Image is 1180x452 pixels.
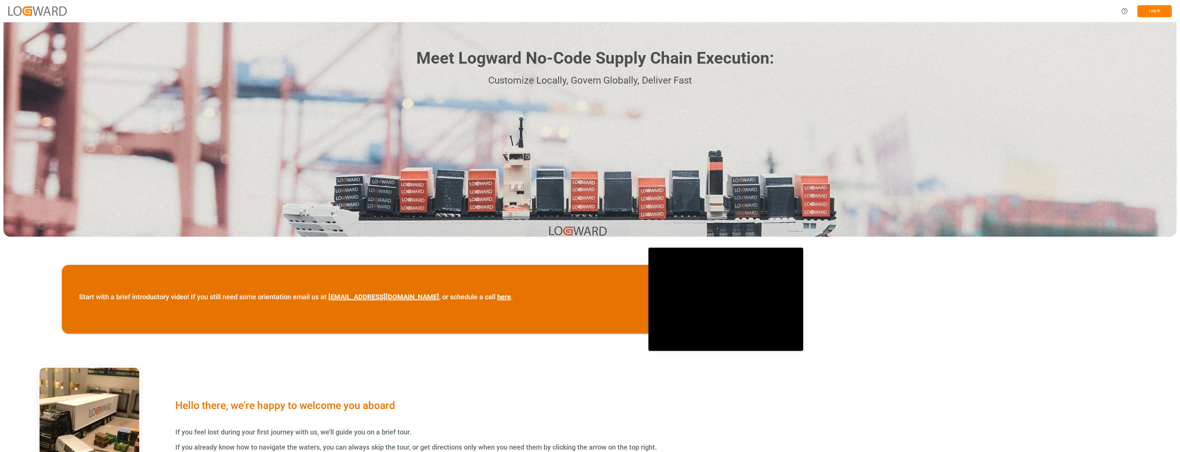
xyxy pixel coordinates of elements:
[1137,5,1172,17] button: Log In
[1117,3,1132,19] button: Help Center
[8,6,67,15] img: Logward_new_orange.png
[175,398,723,413] div: Hello there, we’re happy to welcome you aboard
[406,73,774,88] p: Customize Locally, Govern Globally, Deliver Fast
[648,248,803,351] iframe: video
[497,293,511,301] a: here
[328,293,439,301] a: [EMAIL_ADDRESS][DOMAIN_NAME]
[79,292,513,302] p: Start with a brief introductory video! If you still need some orientation email us at , or schedu...
[416,46,774,71] h1: Meet Logward No-Code Supply Chain Execution:
[175,427,723,437] p: If you feel lost during your first journey with us, we’ll guide you on a brief tour.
